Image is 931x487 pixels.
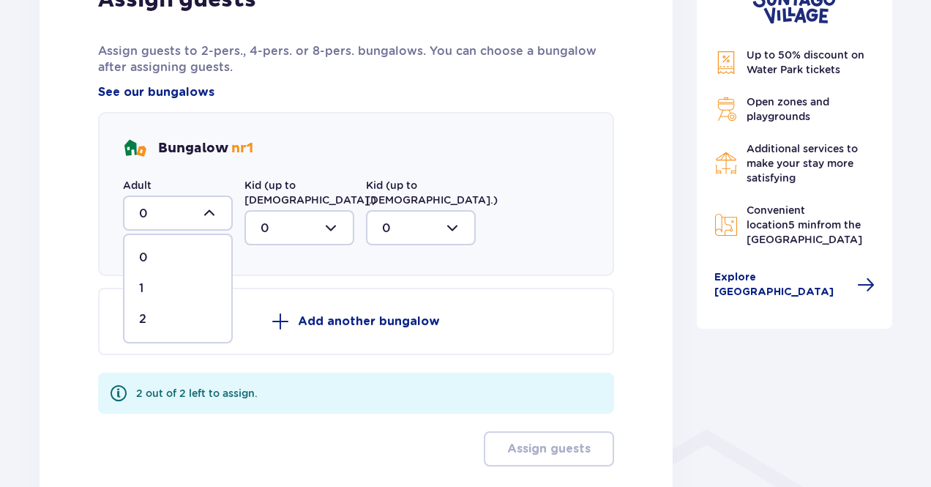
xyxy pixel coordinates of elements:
[714,152,738,175] img: Restaurant Icon
[484,431,614,466] button: Assign guests
[244,178,376,207] label: Kid (up to [DEMOGRAPHIC_DATA].)
[714,213,738,237] img: Map Icon
[123,178,152,193] label: Adult
[747,49,864,75] span: Up to 50% discount on Water Park tickets
[747,96,829,122] span: Open zones and playgrounds
[507,441,591,457] p: Assign guests
[747,204,862,245] span: Convenient location from the [GEOGRAPHIC_DATA]
[98,43,614,75] p: Assign guests to 2-pers., 4-pers. or 8-pers. bungalows. You can choose a bungalow after assigning...
[366,178,498,207] label: Kid (up to [DEMOGRAPHIC_DATA].)
[136,386,258,401] div: 2 out of 2 left to assign.
[298,313,440,330] p: Add another bungalow
[714,97,738,121] img: Grill Icon
[98,84,214,100] a: See our bungalows
[714,51,738,75] img: Discount Icon
[139,280,143,297] p: 1
[139,250,148,266] p: 0
[231,140,253,157] span: nr 1
[788,219,817,231] span: 5 min
[98,288,614,355] button: Add another bungalow
[714,270,849,300] span: Explore [GEOGRAPHIC_DATA]
[158,140,253,157] p: Bungalow
[123,137,146,160] img: bungalows Icon
[139,311,146,327] p: 2
[714,270,875,300] a: Explore [GEOGRAPHIC_DATA]
[747,143,858,184] span: Additional services to make your stay more satisfying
